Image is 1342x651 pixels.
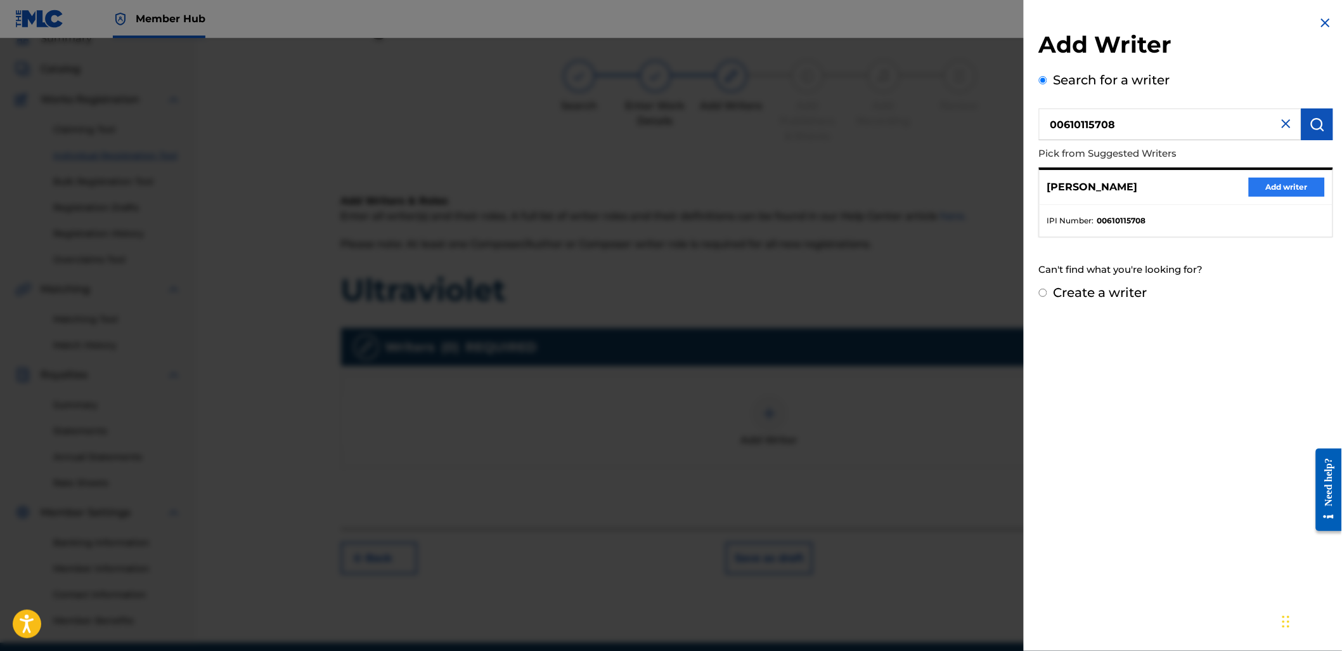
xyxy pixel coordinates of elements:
[1310,117,1325,132] img: Search Works
[1039,256,1333,284] div: Can't find what you're looking for?
[1039,30,1333,63] h2: Add Writer
[1279,590,1342,651] iframe: Chat Widget
[15,10,64,28] img: MLC Logo
[1249,178,1325,197] button: Add writer
[1047,180,1138,195] p: [PERSON_NAME]
[1047,215,1094,227] span: IPI Number :
[1097,215,1146,227] strong: 00610115708
[136,11,205,26] span: Member Hub
[1307,438,1342,541] iframe: Resource Center
[1054,285,1147,300] label: Create a writer
[1279,116,1294,131] img: close
[1039,109,1301,140] input: Search writer's name or IPI Number
[1039,140,1261,168] p: Pick from Suggested Writers
[113,11,128,27] img: Top Rightsholder
[1282,603,1290,641] div: Drag
[1054,72,1170,88] label: Search for a writer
